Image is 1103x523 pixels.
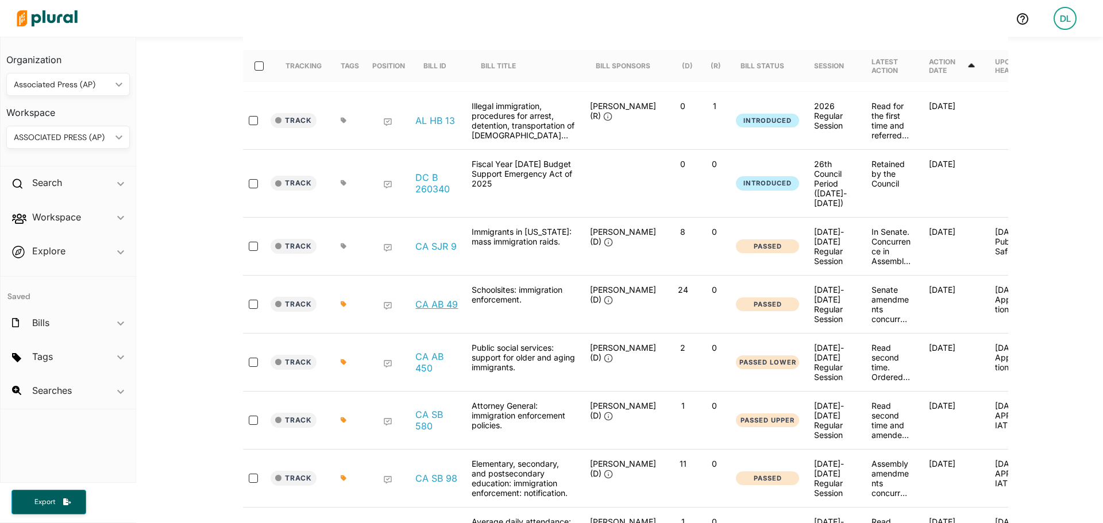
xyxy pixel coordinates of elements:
[596,50,650,82] div: Bill Sponsors
[341,117,347,124] div: Add tags
[6,96,130,121] h3: Workspace
[741,50,795,82] div: Bill Status
[466,401,581,440] div: Attorney General: immigration enforcement policies.
[672,343,694,352] p: 2
[249,242,258,251] input: select-row-state-ca-20252026-sjr9
[341,61,359,70] div: Tags
[271,471,317,486] button: Track
[415,409,459,432] a: CA SB 580
[672,101,694,111] p: 0
[590,459,656,478] span: [PERSON_NAME] (D)
[372,50,405,82] div: Position
[11,490,86,514] button: Export
[711,50,721,82] div: (R)
[920,159,986,208] div: [DATE]
[423,61,446,70] div: Bill ID
[814,227,853,266] div: [DATE]-[DATE] Regular Session
[383,359,392,369] div: Add Position Statement
[415,241,457,252] a: CA SJR 9
[862,101,920,140] div: Read for the first time and referred to the House Committee on Judiciary
[862,401,920,440] div: Read second time and amended. Ordered to second reading.
[341,359,347,366] div: Add tags
[590,101,656,121] span: [PERSON_NAME] (R)
[703,401,726,410] p: 0
[415,299,458,310] a: CA AB 49
[862,227,920,266] div: In Senate. Concurrence in Assembly amendments pending.
[814,459,853,498] div: [DATE]-[DATE] Regular Session
[415,472,457,484] a: CA SB 98
[672,159,694,169] p: 0
[672,227,694,237] p: 8
[1,277,136,305] h4: Saved
[249,179,258,188] input: select-row-state-dc-26-b260340
[415,351,459,374] a: CA AB 450
[920,343,986,382] div: [DATE]
[32,245,65,257] h2: Explore
[920,401,986,440] div: [DATE]
[383,301,392,311] div: Add Position Statement
[736,471,799,486] button: Passed
[249,300,258,309] input: select-row-state-ca-20252026-ab49
[995,401,1034,430] p: [DATE] - APPROPRIATIONS
[814,159,853,208] div: 26th Council Period ([DATE]-[DATE])
[466,101,581,140] div: Illegal immigration, procedures for arrest, detention, transportation of [DEMOGRAPHIC_DATA] provi...
[32,316,49,329] h2: Bills
[920,459,986,498] div: [DATE]
[415,115,455,126] a: AL HB 13
[32,350,53,363] h2: Tags
[672,459,694,468] p: 11
[415,172,459,195] a: DC B 260340
[814,61,844,70] div: Session
[271,176,317,191] button: Track
[14,79,111,91] div: Associated Press (AP)
[466,227,581,266] div: Immigrants in [US_STATE]: mass immigration raids.
[862,285,920,324] div: Senate amendments concurred in. To Engrossing and Enrolling. (Ayes 61. Noes 7.).
[271,413,317,428] button: Track
[254,61,264,71] input: select-all-rows
[383,475,392,485] div: Add Position Statement
[672,401,694,410] p: 1
[341,475,347,482] div: Add tags
[249,358,258,367] input: select-row-state-ca-20252026-ab450
[703,227,726,237] p: 0
[32,211,81,223] h2: Workspace
[383,417,392,427] div: Add Position Statement
[814,50,854,82] div: Session
[590,343,656,362] span: [PERSON_NAME] (D)
[672,285,694,295] p: 24
[736,297,799,312] button: Passed
[1044,2,1086,34] a: DL
[920,101,986,140] div: [DATE]
[995,459,1034,488] p: [DATE] - APPROPRIATIONS
[995,285,1034,314] p: [DATE] - Appropriations
[736,239,799,254] button: Passed
[871,50,911,82] div: Latest Action
[6,43,130,68] h3: Organization
[481,61,516,70] div: Bill Title
[920,227,986,266] div: [DATE]
[14,131,111,144] div: ASSOCIATED PRESS (AP)
[590,401,656,420] span: [PERSON_NAME] (D)
[703,101,726,111] p: 1
[682,50,693,82] div: (D)
[920,285,986,324] div: [DATE]
[736,413,799,428] button: Passed Upper
[271,113,317,128] button: Track
[249,116,258,125] input: select-row-state-al-2026rs-hb13
[703,459,726,468] p: 0
[590,227,656,246] span: [PERSON_NAME] (D)
[249,416,258,425] input: select-row-state-ca-20252026-sb580
[1054,7,1077,30] div: DL
[590,285,656,304] span: [PERSON_NAME] (D)
[814,101,853,130] div: 2026 Regular Session
[862,159,920,208] div: Retained by the Council
[814,343,853,382] div: [DATE]-[DATE] Regular Session
[871,57,911,75] div: Latest Action
[995,227,1034,256] p: [DATE] - Public Safety
[341,301,347,308] div: Add tags
[32,176,62,189] h2: Search
[995,57,1033,75] div: Upcoming Hearing
[481,50,526,82] div: Bill Title
[703,285,726,295] p: 0
[383,243,392,253] div: Add Position Statement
